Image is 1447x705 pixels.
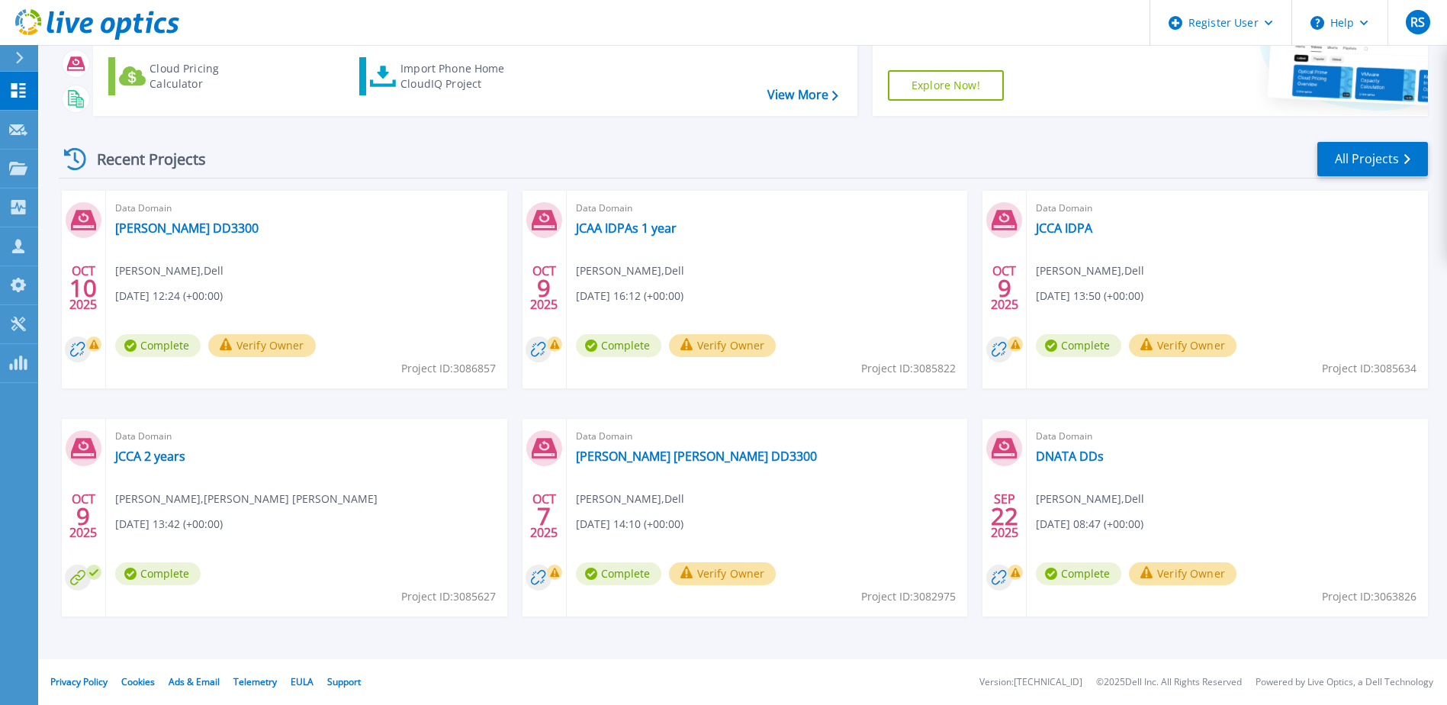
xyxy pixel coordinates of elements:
a: Cookies [121,675,155,688]
span: 9 [998,282,1011,295]
a: Telemetry [233,675,277,688]
div: OCT 2025 [529,488,558,544]
span: [PERSON_NAME] , Dell [1036,262,1144,279]
button: Verify Owner [1129,562,1236,585]
span: 7 [537,510,551,523]
span: 9 [76,510,90,523]
div: Cloud Pricing Calculator [150,61,272,92]
a: JCCA 2 years [115,449,185,464]
a: Cloud Pricing Calculator [108,57,278,95]
button: Verify Owner [669,562,777,585]
a: Explore Now! [888,70,1004,101]
div: OCT 2025 [69,260,98,316]
a: DNATA DDs [1036,449,1104,464]
span: Data Domain [115,428,498,445]
span: [DATE] 16:12 (+00:00) [576,288,683,304]
span: [DATE] 13:42 (+00:00) [115,516,223,533]
span: Project ID: 3085627 [401,588,496,605]
span: [DATE] 08:47 (+00:00) [1036,516,1143,533]
span: Project ID: 3063826 [1322,588,1416,605]
li: Powered by Live Optics, a Dell Technology [1256,678,1433,687]
button: Verify Owner [1129,334,1236,357]
span: [PERSON_NAME] , [PERSON_NAME] [PERSON_NAME] [115,491,378,507]
li: © 2025 Dell Inc. All Rights Reserved [1096,678,1242,687]
span: [PERSON_NAME] , Dell [1036,491,1144,507]
span: Complete [115,334,201,357]
span: Complete [1036,334,1121,357]
span: [PERSON_NAME] , Dell [115,262,223,279]
a: Ads & Email [169,675,220,688]
span: Project ID: 3082975 [861,588,956,605]
span: Data Domain [1036,200,1419,217]
a: Support [327,675,361,688]
a: EULA [291,675,314,688]
span: 10 [69,282,97,295]
span: [DATE] 14:10 (+00:00) [576,516,683,533]
span: Project ID: 3085822 [861,360,956,377]
a: Privacy Policy [50,675,108,688]
span: Project ID: 3086857 [401,360,496,377]
button: Verify Owner [669,334,777,357]
span: Complete [576,562,661,585]
a: JCAA IDPAs 1 year [576,221,677,236]
span: Complete [115,562,201,585]
a: [PERSON_NAME] DD3300 [115,221,259,236]
span: [PERSON_NAME] , Dell [576,262,684,279]
a: [PERSON_NAME] [PERSON_NAME] DD3300 [576,449,817,464]
span: [DATE] 12:24 (+00:00) [115,288,223,304]
span: Data Domain [576,200,959,217]
span: Complete [1036,562,1121,585]
a: View More [767,88,838,102]
span: 9 [537,282,551,295]
div: Recent Projects [59,140,227,178]
span: Complete [576,334,661,357]
span: RS [1410,16,1425,28]
span: Data Domain [115,200,498,217]
div: Import Phone Home CloudIQ Project [400,61,519,92]
span: [PERSON_NAME] , Dell [576,491,684,507]
a: JCCA IDPA [1036,221,1092,236]
span: Data Domain [1036,428,1419,445]
span: Project ID: 3085634 [1322,360,1416,377]
button: Verify Owner [208,334,316,357]
div: OCT 2025 [529,260,558,316]
div: OCT 2025 [69,488,98,544]
a: All Projects [1317,142,1428,176]
div: SEP 2025 [990,488,1019,544]
li: Version: [TECHNICAL_ID] [979,678,1082,687]
div: OCT 2025 [990,260,1019,316]
span: 22 [991,510,1018,523]
span: [DATE] 13:50 (+00:00) [1036,288,1143,304]
span: Data Domain [576,428,959,445]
